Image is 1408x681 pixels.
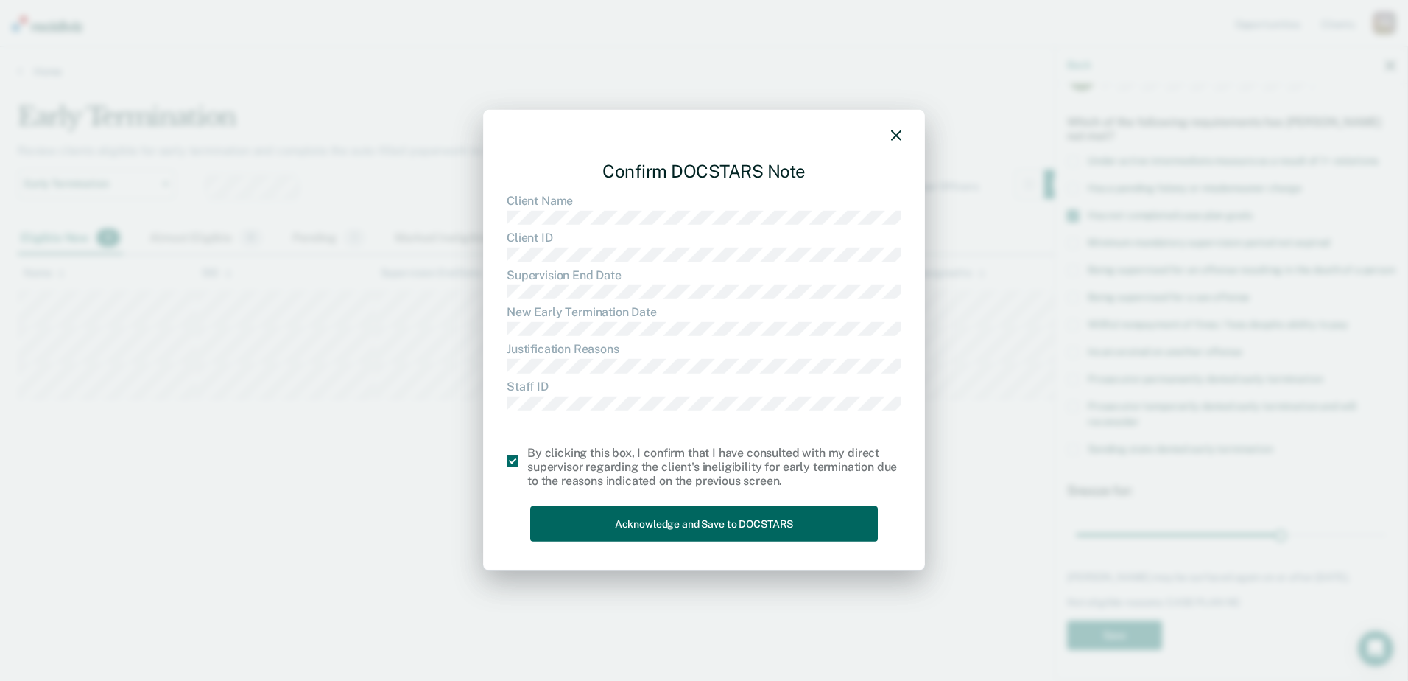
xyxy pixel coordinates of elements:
[507,305,901,319] dt: New Early Termination Date
[507,149,901,194] div: Confirm DOCSTARS Note
[527,446,901,489] div: By clicking this box, I confirm that I have consulted with my direct supervisor regarding the cli...
[507,379,901,393] dt: Staff ID
[507,342,901,356] dt: Justification Reasons
[507,231,901,245] dt: Client ID
[530,506,878,542] button: Acknowledge and Save to DOCSTARS
[507,268,901,282] dt: Supervision End Date
[507,194,901,208] dt: Client Name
